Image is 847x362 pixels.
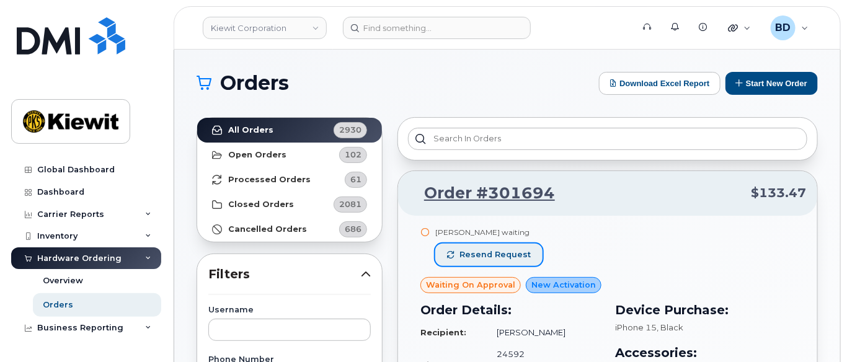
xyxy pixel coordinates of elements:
[208,265,361,283] span: Filters
[197,192,382,217] a: Closed Orders2081
[220,74,289,92] span: Orders
[228,125,273,135] strong: All Orders
[615,343,795,362] h3: Accessories:
[228,150,286,160] strong: Open Orders
[228,224,307,234] strong: Cancelled Orders
[531,279,596,291] span: New Activation
[793,308,838,353] iframe: Messenger Launcher
[197,118,382,143] a: All Orders2930
[208,306,371,314] label: Username
[197,143,382,167] a: Open Orders102
[339,124,361,136] span: 2930
[197,217,382,242] a: Cancelled Orders686
[420,301,600,319] h3: Order Details:
[228,175,311,185] strong: Processed Orders
[435,227,543,237] div: [PERSON_NAME] waiting
[228,200,294,210] strong: Closed Orders
[725,72,818,95] button: Start New Order
[599,72,721,95] button: Download Excel Report
[197,167,382,192] a: Processed Orders61
[345,223,361,235] span: 686
[615,301,795,319] h3: Device Purchase:
[486,322,600,343] td: [PERSON_NAME]
[657,322,683,332] span: , Black
[409,182,555,205] a: Order #301694
[345,149,361,161] span: 102
[420,327,466,337] strong: Recipient:
[350,174,361,185] span: 61
[435,244,543,266] button: Resend request
[751,184,806,202] span: $133.47
[408,128,807,150] input: Search in orders
[426,279,515,291] span: Waiting On Approval
[459,249,531,260] span: Resend request
[339,198,361,210] span: 2081
[615,322,657,332] span: iPhone 15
